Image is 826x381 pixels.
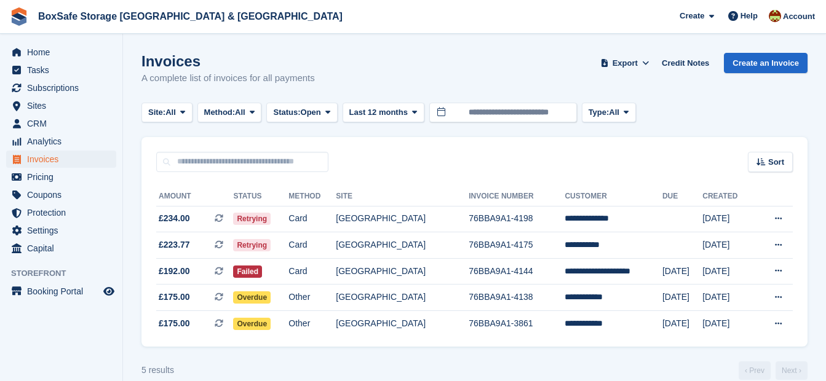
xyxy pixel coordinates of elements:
[288,258,336,285] td: Card
[27,283,101,300] span: Booking Portal
[336,258,469,285] td: [GEOGRAPHIC_DATA]
[27,79,101,96] span: Subscriptions
[33,6,347,26] a: BoxSafe Storage [GEOGRAPHIC_DATA] & [GEOGRAPHIC_DATA]
[724,53,808,73] a: Create an Invoice
[27,204,101,221] span: Protection
[469,258,565,285] td: 76BBA9A1-4144
[702,285,755,311] td: [DATE]
[6,186,116,203] a: menu
[6,133,116,150] a: menu
[662,311,702,337] td: [DATE]
[27,61,101,79] span: Tasks
[6,204,116,221] a: menu
[159,238,190,251] span: £223.77
[469,311,565,337] td: 76BBA9A1-3861
[336,206,469,232] td: [GEOGRAPHIC_DATA]
[702,206,755,232] td: [DATE]
[776,361,808,380] a: Next
[613,57,638,69] span: Export
[702,258,755,285] td: [DATE]
[27,133,101,150] span: Analytics
[233,213,271,225] span: Retrying
[233,187,288,206] th: Status
[10,7,28,26] img: stora-icon-8386f47178a22dfd0bd8f6a31ec36ba5ce8667c1dd55bd0f319d3a0aa187defe.svg
[6,61,116,79] a: menu
[6,283,116,300] a: menu
[233,265,262,278] span: Failed
[6,44,116,61] a: menu
[336,285,469,311] td: [GEOGRAPHIC_DATA]
[235,106,245,119] span: All
[336,232,469,259] td: [GEOGRAPHIC_DATA]
[301,106,321,119] span: Open
[204,106,236,119] span: Method:
[6,115,116,132] a: menu
[27,240,101,257] span: Capital
[768,156,784,168] span: Sort
[336,187,469,206] th: Site
[273,106,300,119] span: Status:
[159,265,190,278] span: £192.00
[233,239,271,251] span: Retrying
[736,361,810,380] nav: Page
[741,10,758,22] span: Help
[288,285,336,311] td: Other
[469,206,565,232] td: 76BBA9A1-4198
[288,206,336,232] td: Card
[6,97,116,114] a: menu
[662,187,702,206] th: Due
[27,151,101,168] span: Invoices
[148,106,165,119] span: Site:
[233,318,271,330] span: Overdue
[141,364,174,377] div: 5 results
[141,71,315,85] p: A complete list of invoices for all payments
[165,106,176,119] span: All
[609,106,619,119] span: All
[702,232,755,259] td: [DATE]
[288,311,336,337] td: Other
[197,103,262,123] button: Method: All
[680,10,704,22] span: Create
[11,267,122,280] span: Storefront
[657,53,714,73] a: Credit Notes
[565,187,662,206] th: Customer
[141,53,315,69] h1: Invoices
[288,232,336,259] td: Card
[702,187,755,206] th: Created
[662,258,702,285] td: [DATE]
[288,187,336,206] th: Method
[233,291,271,304] span: Overdue
[6,79,116,96] a: menu
[6,151,116,168] a: menu
[582,103,636,123] button: Type: All
[739,361,771,380] a: Previous
[159,291,190,304] span: £175.00
[27,115,101,132] span: CRM
[27,44,101,61] span: Home
[598,53,652,73] button: Export
[159,317,190,330] span: £175.00
[336,311,469,337] td: [GEOGRAPHIC_DATA]
[783,10,815,23] span: Account
[159,212,190,225] span: £234.00
[662,285,702,311] td: [DATE]
[27,168,101,186] span: Pricing
[141,103,193,123] button: Site: All
[6,168,116,186] a: menu
[469,187,565,206] th: Invoice Number
[27,222,101,239] span: Settings
[349,106,408,119] span: Last 12 months
[6,222,116,239] a: menu
[156,187,233,206] th: Amount
[101,284,116,299] a: Preview store
[702,311,755,337] td: [DATE]
[469,232,565,259] td: 76BBA9A1-4175
[27,97,101,114] span: Sites
[769,10,781,22] img: Kim
[266,103,337,123] button: Status: Open
[6,240,116,257] a: menu
[27,186,101,203] span: Coupons
[469,285,565,311] td: 76BBA9A1-4138
[589,106,610,119] span: Type:
[343,103,424,123] button: Last 12 months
